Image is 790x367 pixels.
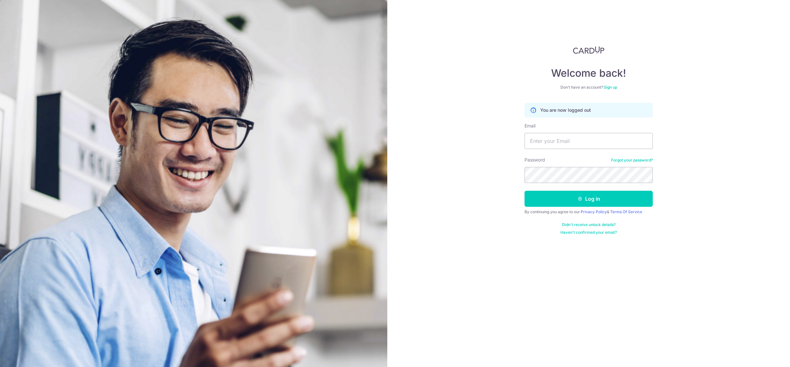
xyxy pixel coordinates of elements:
[525,67,653,80] h4: Welcome back!
[573,46,604,54] img: CardUp Logo
[562,222,616,227] a: Didn't receive unlock details?
[611,158,653,163] a: Forgot your password?
[560,230,617,235] a: Haven't confirmed your email?
[525,85,653,90] div: Don’t have an account?
[525,157,545,163] label: Password
[610,209,642,214] a: Terms Of Service
[525,209,653,214] div: By continuing you agree to our &
[525,123,535,129] label: Email
[581,209,607,214] a: Privacy Policy
[604,85,617,90] a: Sign up
[525,191,653,207] button: Log in
[540,107,591,113] p: You are now logged out
[525,133,653,149] input: Enter your Email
